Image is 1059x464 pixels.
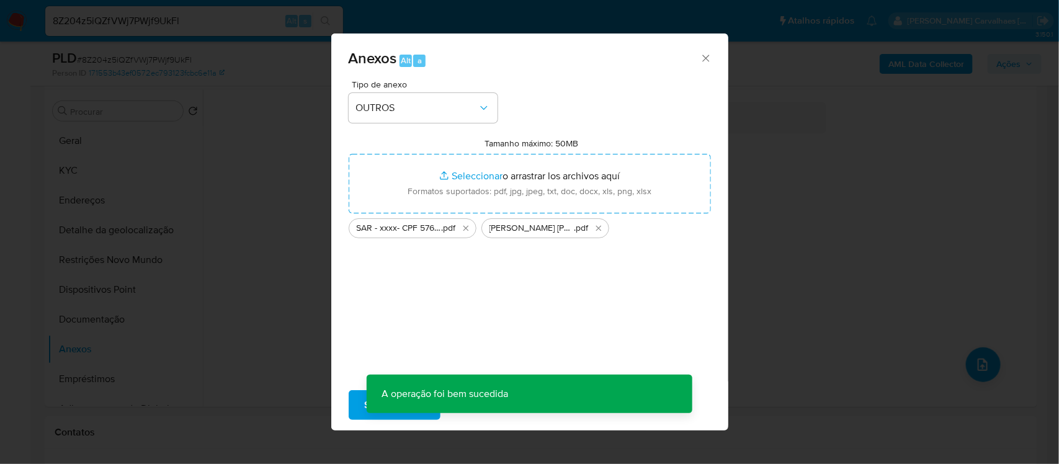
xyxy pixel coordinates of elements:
button: Eliminar SAR - xxxx- CPF 57670242949 - ALTEMIR ISMAR CHRISTOFF.pdf [458,221,473,236]
button: Subir arquivo [349,390,440,420]
button: OUTROS [349,93,498,123]
span: SAR - xxxx- CPF 57670242949 - ALTEMIR [PERSON_NAME] [357,222,442,234]
p: A operação foi bem sucedida [367,375,523,413]
span: Subir arquivo [365,391,424,419]
button: Eliminar Mulan Altemir Ismar Christoff 64376477_2025_08_08_20_39_59 - Resumen TX.pdf [591,221,606,236]
span: OUTROS [356,102,478,114]
span: [PERSON_NAME] [PERSON_NAME] 64376477_2025_08_08_20_39_59 - Resumen [GEOGRAPHIC_DATA] [489,222,574,234]
span: Anexos [349,47,397,69]
span: .pdf [442,222,456,234]
span: Cancelar [462,391,502,419]
label: Tamanho máximo: 50MB [485,138,578,149]
ul: Archivos seleccionados [349,213,711,238]
span: Tipo de anexo [352,80,501,89]
span: .pdf [574,222,589,234]
span: Alt [401,55,411,66]
span: a [418,55,422,66]
button: Cerrar [700,52,711,63]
